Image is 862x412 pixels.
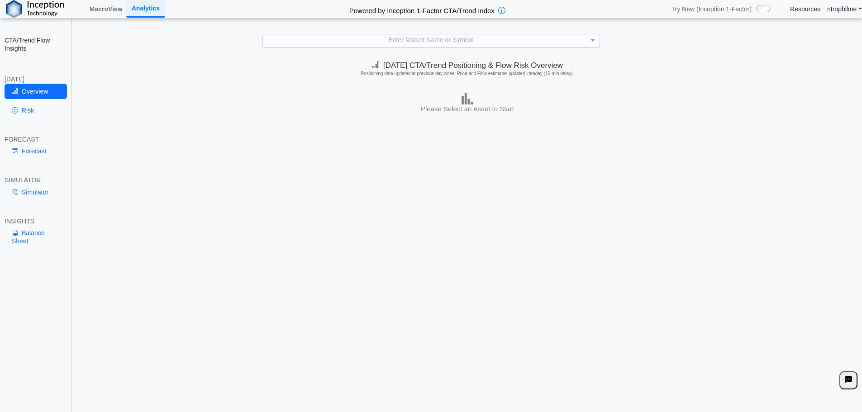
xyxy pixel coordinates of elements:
[5,176,67,184] div: SIMULATOR
[263,34,600,47] div: Enter Market Name or Symbol
[76,71,858,76] h5: Positioning data updated at previous day close; Price and Flow estimates updated intraday (15-min...
[5,225,67,249] a: Balance Sheet
[5,75,67,83] div: [DATE]
[75,104,860,114] h3: Please Select an Asset to Start
[790,5,820,13] a: Resources
[5,36,67,52] h2: CTA/Trend Flow Insights
[5,143,67,159] a: Forecast
[5,135,67,143] div: FORECAST
[671,5,752,13] span: Try New (Inception 1-Factor)
[346,3,498,15] h2: Powered by Inception 1-Factor CTA/Trend Index
[462,93,473,104] img: bar-chart.png
[827,5,862,13] a: ntrophilme
[86,1,126,17] a: MacroView
[5,84,67,99] a: Overview
[5,103,67,118] a: Risk
[5,185,67,200] a: Simulator
[5,217,67,225] div: INSIGHTS
[372,61,563,70] span: [DATE] CTA/Trend Positioning & Flow Risk Overview
[126,0,165,17] a: Analytics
